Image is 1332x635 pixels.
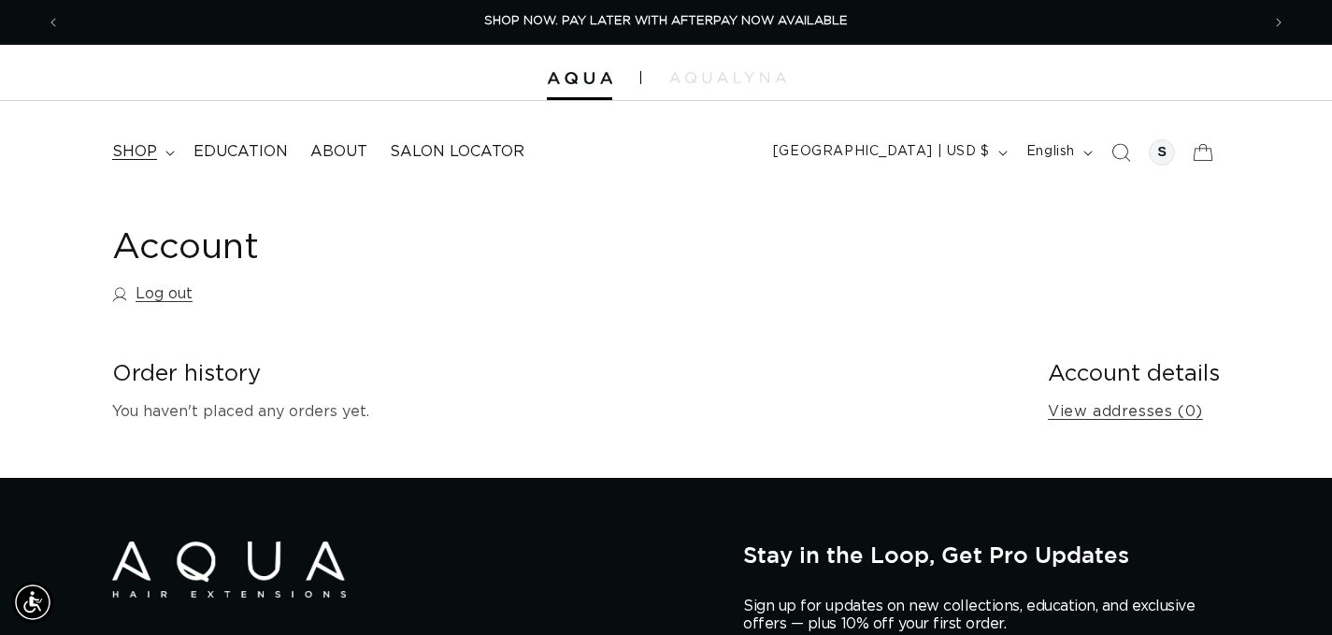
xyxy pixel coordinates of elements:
span: [GEOGRAPHIC_DATA] | USD $ [773,142,990,162]
img: aqualyna.com [669,72,786,83]
p: You haven't placed any orders yet. [112,398,1018,426]
span: About [310,142,367,162]
button: English [1015,135,1100,170]
a: Education [182,131,299,173]
h1: Account [112,225,1220,271]
h2: Order history [112,360,1018,389]
h2: Stay in the Loop, Get Pro Updates [743,541,1220,568]
a: Salon Locator [379,131,536,173]
summary: shop [101,131,182,173]
p: Sign up for updates on new collections, education, and exclusive offers — plus 10% off your first... [743,598,1210,633]
div: Accessibility Menu [12,582,53,623]
img: Aqua Hair Extensions [547,72,612,85]
h2: Account details [1048,360,1220,389]
span: Education [193,142,288,162]
img: Aqua Hair Extensions [112,541,346,599]
button: [GEOGRAPHIC_DATA] | USD $ [762,135,1015,170]
span: SHOP NOW. PAY LATER WITH AFTERPAY NOW AVAILABLE [484,15,848,27]
span: Salon Locator [390,142,524,162]
button: Previous announcement [33,5,74,40]
summary: Search [1100,132,1141,173]
span: English [1026,142,1075,162]
button: Next announcement [1258,5,1299,40]
a: About [299,131,379,173]
span: shop [112,142,157,162]
a: View addresses (0) [1048,398,1203,426]
a: Log out [112,281,193,308]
